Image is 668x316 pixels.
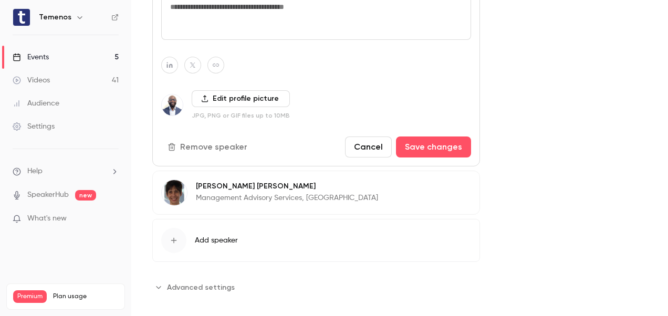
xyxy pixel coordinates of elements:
li: help-dropdown-opener [13,166,119,177]
p: [PERSON_NAME] [PERSON_NAME] [196,181,378,192]
span: Help [27,166,43,177]
span: Plan usage [53,292,118,301]
button: Save changes [396,136,471,157]
div: Lynn Peterson[PERSON_NAME] [PERSON_NAME]Management Advisory Services, [GEOGRAPHIC_DATA] [152,171,480,215]
span: Premium [13,290,47,303]
button: Advanced settings [152,279,241,296]
span: Advanced settings [167,282,235,293]
img: Lynn Peterson [162,180,187,205]
div: Audience [13,98,59,109]
img: Temenos [13,9,30,26]
p: JPG, PNG or GIF files up to 10MB [192,111,290,120]
div: Videos [13,75,50,86]
button: Cancel [345,136,392,157]
button: Add speaker [152,219,480,262]
p: Management Advisory Services, [GEOGRAPHIC_DATA] [196,193,378,203]
label: Edit profile picture [192,90,290,107]
div: Settings [13,121,55,132]
span: new [75,190,96,201]
iframe: Noticeable Trigger [106,214,119,224]
a: SpeakerHub [27,189,69,201]
button: Remove speaker [161,136,256,157]
span: Add speaker [195,235,238,246]
div: Events [13,52,49,62]
img: Henry Omotayo [162,94,183,115]
section: Advanced settings [152,279,480,296]
span: What's new [27,213,67,224]
h6: Temenos [39,12,71,23]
